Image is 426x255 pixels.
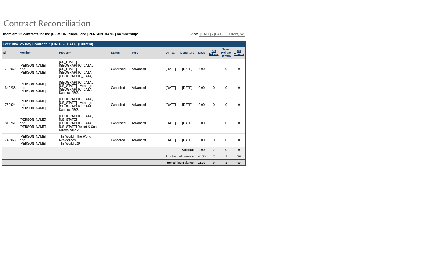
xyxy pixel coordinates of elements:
a: Member [20,51,31,54]
td: 0 [233,59,245,79]
td: Advanced [130,79,163,96]
td: 5.00 [196,113,208,134]
td: 0.00 [196,79,208,96]
td: Advanced [130,96,163,113]
td: [DATE] [163,79,179,96]
td: 0 [220,113,233,134]
td: 1 [220,153,233,159]
td: 0 [220,147,233,153]
td: Subtotal: [2,147,196,153]
td: 1748963 [2,134,18,147]
td: 0 [208,96,220,113]
td: 20.00 [196,153,208,159]
td: Advanced [130,113,163,134]
a: Departure [180,51,194,54]
td: Advanced [130,134,163,147]
td: 0 [233,96,245,113]
td: [DATE] [179,79,196,96]
td: [PERSON_NAME] and [PERSON_NAME] [18,96,48,113]
td: [DATE] [163,134,179,147]
td: Confirmed [110,59,131,79]
td: 1 [208,113,220,134]
td: [GEOGRAPHIC_DATA], [US_STATE] - Montage [GEOGRAPHIC_DATA] Kapalua 2508 [58,96,110,113]
td: 0 [220,134,233,147]
td: [DATE] [179,113,196,134]
td: 4.00 [196,59,208,79]
td: 11.00 [196,159,208,165]
td: [DATE] [179,59,196,79]
td: 0 [220,96,233,113]
td: 2 [208,147,220,153]
img: pgTtlContractReconciliation.gif [3,17,131,29]
td: [DATE] [179,134,196,147]
td: 2 [208,153,220,159]
td: View: [176,32,245,37]
td: 0.00 [196,96,208,113]
td: Contract Allowance: [2,153,196,159]
td: Cancelled [110,134,131,147]
td: 9.00 [196,147,208,153]
td: 1750924 [2,96,18,113]
a: Select HolidayTokens [221,48,232,57]
td: [PERSON_NAME] and [PERSON_NAME] [18,113,48,134]
a: SGTokens [234,49,244,56]
a: Status [111,51,120,54]
td: The World - The World Residences The World 629 [58,134,110,147]
td: [PERSON_NAME] and [PERSON_NAME] [18,79,48,96]
td: [PERSON_NAME] and [PERSON_NAME] [18,134,48,147]
td: 0 [233,147,245,153]
td: 0 [208,134,220,147]
td: 99 [233,159,245,165]
td: [DATE] [179,96,196,113]
td: [DATE] [163,59,179,79]
td: [PERSON_NAME] and [PERSON_NAME] [18,59,48,79]
td: 0 [208,79,220,96]
td: 0 [233,79,245,96]
td: 1732062 [2,59,18,79]
td: 0 [233,113,245,134]
td: 1642238 [2,79,18,96]
td: 0 [208,159,220,165]
td: 0 [233,134,245,147]
td: Cancelled [110,79,131,96]
td: Advanced [130,59,163,79]
td: 1 [220,159,233,165]
td: 99 [233,153,245,159]
b: There are 22 contracts for the [PERSON_NAME] and [PERSON_NAME] membership: [2,32,138,36]
a: Property [59,51,71,54]
td: 0.00 [196,134,208,147]
td: [DATE] [163,113,179,134]
td: 1818261 [2,113,18,134]
td: Confirmed [110,113,131,134]
td: 1 [208,59,220,79]
a: Arrival [166,51,175,54]
td: [US_STATE][GEOGRAPHIC_DATA], [US_STATE][GEOGRAPHIC_DATA] [GEOGRAPHIC_DATA] [58,59,110,79]
td: 0 [220,79,233,96]
a: Days [198,51,205,54]
td: Cancelled [110,96,131,113]
td: [GEOGRAPHIC_DATA], [US_STATE] - [GEOGRAPHIC_DATA] [US_STATE] Resort & Spa Miraval Villa 26 [58,113,110,134]
td: Remaining Balance: [2,159,196,165]
td: 0 [220,59,233,79]
td: Id [2,47,18,59]
a: ARTokens [209,49,219,56]
td: [GEOGRAPHIC_DATA], [US_STATE] - Montage [GEOGRAPHIC_DATA] Kapalua 2506 [58,79,110,96]
a: Type [132,51,138,54]
td: [DATE] [163,96,179,113]
td: Executive 25 Day Contract :: [DATE] - [DATE] (Current) [2,41,245,47]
